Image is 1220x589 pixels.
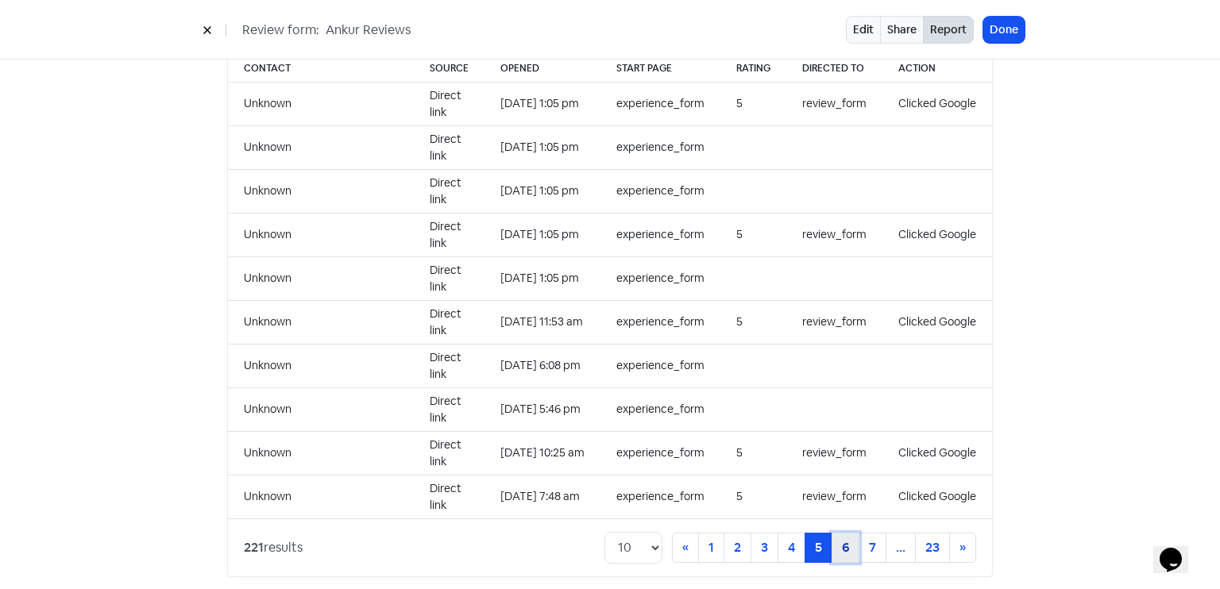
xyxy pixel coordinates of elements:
td: [DATE] 6:08 pm [485,344,600,387]
td: Direct link [414,344,485,387]
iframe: chat widget [1153,525,1204,573]
a: 2 [724,533,751,563]
a: Previous [672,533,699,563]
td: 5 [720,300,786,344]
td: Direct link [414,475,485,518]
strong: 221 [244,539,264,556]
th: Contact [228,55,414,83]
td: 5 [720,213,786,256]
td: Clicked Google [882,431,992,475]
td: experience_form [600,431,720,475]
td: [DATE] 11:53 am [485,300,600,344]
td: Direct link [414,82,485,125]
td: Direct link [414,431,485,475]
td: Direct link [414,125,485,169]
a: Edit [846,16,881,44]
td: [DATE] 1:05 pm [485,169,600,213]
th: Opened [485,55,600,83]
a: 5 [805,533,832,563]
td: experience_form [600,82,720,125]
button: Report [923,16,974,44]
td: Unknown [228,82,414,125]
td: Direct link [414,256,485,300]
a: Share [880,16,924,44]
td: Unknown [228,431,414,475]
td: [DATE] 10:25 am [485,431,600,475]
td: Direct link [414,387,485,431]
td: [DATE] 1:05 pm [485,82,600,125]
td: review_form [786,300,882,344]
td: Clicked Google [882,300,992,344]
td: [DATE] 1:05 pm [485,256,600,300]
td: experience_form [600,256,720,300]
a: 3 [751,533,778,563]
td: [DATE] 1:05 pm [485,213,600,256]
td: [DATE] 7:48 am [485,475,600,518]
td: Unknown [228,344,414,387]
td: Clicked Google [882,213,992,256]
a: 6 [832,533,859,563]
td: Unknown [228,213,414,256]
td: Unknown [228,169,414,213]
td: [DATE] 1:05 pm [485,125,600,169]
span: « [682,539,689,556]
button: Done [983,17,1025,43]
th: Action [882,55,992,83]
td: experience_form [600,475,720,518]
td: experience_form [600,169,720,213]
th: Rating [720,55,786,83]
a: 4 [778,533,805,563]
a: 7 [859,533,886,563]
td: Clicked Google [882,82,992,125]
td: 5 [720,82,786,125]
td: review_form [786,475,882,518]
a: Next [949,533,976,563]
td: Unknown [228,256,414,300]
span: Review form: [242,21,319,40]
td: Unknown [228,475,414,518]
td: experience_form [600,300,720,344]
div: results [244,538,303,557]
td: Unknown [228,300,414,344]
td: Direct link [414,300,485,344]
td: experience_form [600,344,720,387]
th: Start page [600,55,720,83]
td: Clicked Google [882,475,992,518]
td: experience_form [600,387,720,431]
td: experience_form [600,125,720,169]
td: 5 [720,475,786,518]
td: Direct link [414,213,485,256]
td: Direct link [414,169,485,213]
td: review_form [786,213,882,256]
td: [DATE] 5:46 pm [485,387,600,431]
td: Unknown [228,387,414,431]
td: Unknown [228,125,414,169]
a: ... [886,533,916,563]
th: Directed to [786,55,882,83]
span: » [959,539,966,556]
td: 5 [720,431,786,475]
td: experience_form [600,213,720,256]
a: 23 [915,533,950,563]
td: review_form [786,82,882,125]
a: 1 [698,533,724,563]
th: Source [414,55,485,83]
td: review_form [786,431,882,475]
